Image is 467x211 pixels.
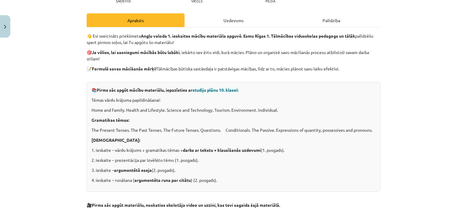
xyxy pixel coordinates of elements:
[134,177,191,183] strong: argumentēta runa par citātu
[92,127,375,133] p: The Present Tenses. The Past Tenses. The Future Tenses. Questions. Conditionals. The Passive. Exp...
[92,87,375,93] p: 📚
[282,13,380,27] div: Palīdzība
[92,202,280,208] strong: Pirms sāc apgūt materiālu, noskaties skolotāja video un uzzini, kas tevi sagaida šajā materiālā.
[92,49,180,55] strong: Ja vēlies, lai sasniegumi mācībās būtu labāki
[92,117,129,123] strong: Gramatikas tēmas:
[87,13,185,27] div: Apraksts
[92,137,140,143] strong: [DEMOGRAPHIC_DATA]:
[192,87,238,93] span: studiju plānu 10. klasei:
[92,107,375,113] p: Home and Family. Health and Lifestyle. Science and Technology. Tourism. Environment. Individual.
[114,167,152,173] strong: argumentētā eseja
[92,97,375,103] p: Tēmas vārdu krājuma papildināšanai:
[97,87,238,93] strong: Pirms sāc apgūt mācību materiālu, iepazīsties ar
[92,157,375,163] p: 2. ieskaite – prezentācija par izvēlēto tēmu (1. pusgads).
[92,167,375,173] p: 3. ieskaite – (2. pusgads).
[141,33,355,39] strong: Angļu valoda 1. ieskaites mācību materiāla apguvē. Esmu Rīgas 1. Tālmācības vidusskolas pedagogs ...
[87,33,380,46] p: 👋 Esi sveicināts priekšmeta palīdzēšu spert pirmos soļus, lai Tu apgūtu šo materiālu!
[87,202,380,208] p: 🎥
[185,13,282,27] div: Uzdevums
[92,147,375,153] p: 1. ieskaite – vārdu krājums + gramatikas tēmas + (1. pusgads).
[87,66,380,78] p: 📝 Tālmācības būtiska sastāvdaļa ir patstāvīgas mācības, līdz ar to, mācies plānot savu laiku efek...
[87,49,380,62] p: 🎯 , iekārto sev ērtu vidi, kurā mācies. Plāno un organizē savu mācīšanās procesu atbilstoši savam...
[4,25,6,29] img: icon-close-lesson-0947bae3869378f0d4975bcd49f059093ad1ed9edebbc8119c70593378902aed.svg
[183,147,261,153] strong: darbs ar tekstu + klausīšanās uzdevumi
[92,66,157,71] strong: Formulē savas mācīšanās mērķi!
[92,177,375,183] p: 4. ieskaite – runāšana ( ) (2. pusgads).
